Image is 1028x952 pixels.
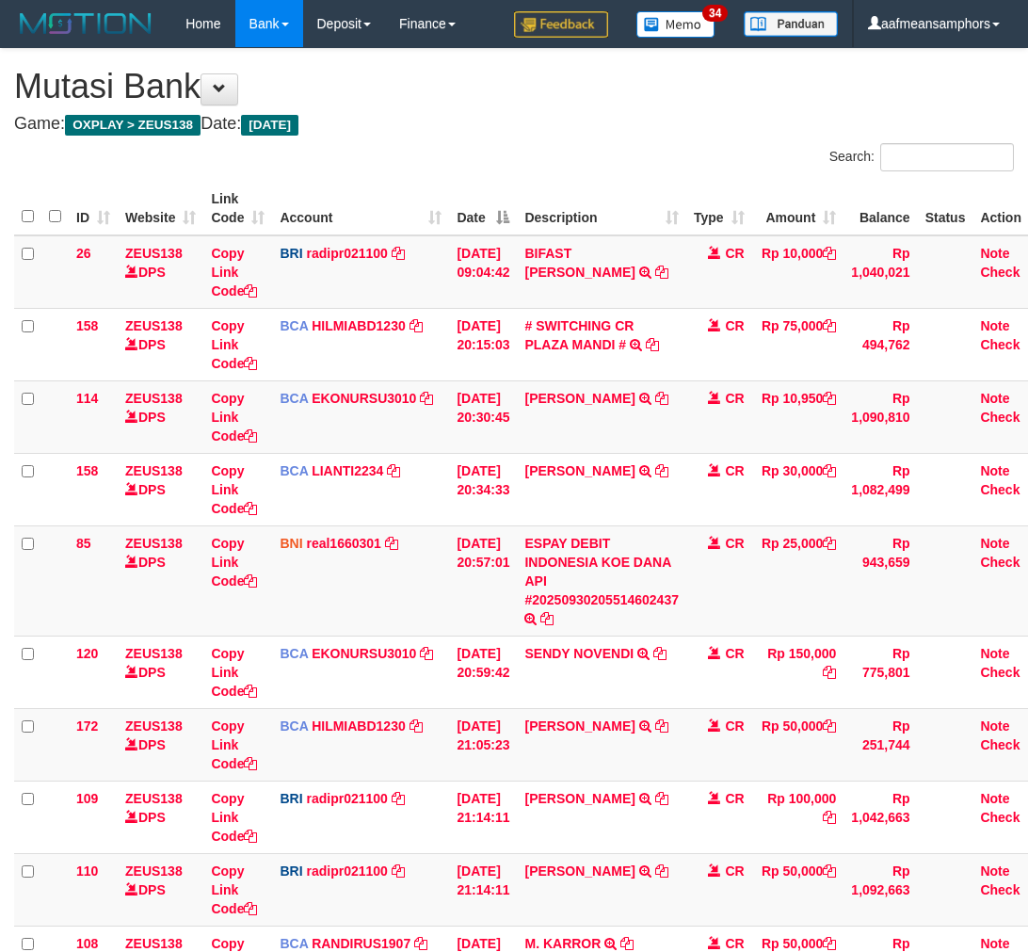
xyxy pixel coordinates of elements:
th: Description: activate to sort column ascending [517,182,686,235]
span: BRI [280,863,302,879]
span: BCA [280,463,308,478]
a: Copy Link Code [211,391,257,444]
a: Note [980,536,1009,551]
span: 158 [76,318,98,333]
span: BCA [280,646,308,661]
a: M. KARROR [524,936,601,951]
th: Account: activate to sort column ascending [272,182,449,235]
a: [PERSON_NAME] [524,463,634,478]
a: Copy DIDI MULYADI to clipboard [655,718,668,734]
a: EKONURSU3010 [312,391,416,406]
a: Copy JEPRI FEBRIYAN to clipboard [655,863,668,879]
a: ZEUS138 [125,246,183,261]
a: ZEUS138 [125,718,183,734]
td: Rp 10,000 [752,235,844,309]
td: Rp 75,000 [752,308,844,380]
th: Amount: activate to sort column ascending [752,182,844,235]
span: CR [725,936,744,951]
a: Copy Rp 30,000 to clipboard [823,463,836,478]
span: CR [725,318,744,333]
a: Copy SENDY NOVENDI to clipboard [653,646,667,661]
span: CR [725,863,744,879]
a: HILMIABD1230 [312,318,406,333]
a: ZEUS138 [125,536,183,551]
label: Search: [829,143,1014,171]
span: 172 [76,718,98,734]
span: 120 [76,646,98,661]
a: RANDIRUS1907 [312,936,410,951]
a: [PERSON_NAME] [524,863,634,879]
a: Copy Link Code [211,863,257,916]
a: ZEUS138 [125,791,183,806]
a: SENDY NOVENDI [524,646,634,661]
a: Copy AHMAD AGUSTI to clipboard [655,391,668,406]
th: Balance [843,182,917,235]
h1: Mutasi Bank [14,68,1014,105]
td: Rp 50,000 [752,708,844,781]
a: Copy EKONURSU3010 to clipboard [420,646,433,661]
a: Copy Link Code [211,718,257,771]
td: DPS [118,380,203,453]
a: Copy HILMIABD1230 to clipboard [410,318,423,333]
a: [PERSON_NAME] [524,718,634,734]
span: BRI [280,791,302,806]
a: Check [980,665,1020,680]
a: Check [980,482,1020,497]
td: Rp 1,090,810 [843,380,917,453]
td: Rp 100,000 [752,781,844,853]
th: Date: activate to sort column descending [449,182,517,235]
a: Copy Rp 50,000 to clipboard [823,863,836,879]
span: [DATE] [241,115,298,136]
td: [DATE] 09:04:42 [449,235,517,309]
a: Copy Link Code [211,536,257,589]
a: ZEUS138 [125,863,183,879]
td: Rp 50,000 [752,853,844,926]
td: DPS [118,308,203,380]
span: 114 [76,391,98,406]
a: Check [980,882,1020,897]
a: ESPAY DEBIT INDONESIA KOE DANA API #20250930205514602437 [524,536,679,607]
a: Note [980,246,1009,261]
a: Copy ANNA DWIJOLING to clipboard [655,791,668,806]
a: Note [980,391,1009,406]
a: Copy Rp 10,950 to clipboard [823,391,836,406]
td: [DATE] 20:15:03 [449,308,517,380]
a: Copy radipr021100 to clipboard [392,863,405,879]
td: Rp 1,040,021 [843,235,917,309]
th: Status [918,182,973,235]
a: Note [980,646,1009,661]
a: real1660301 [306,536,380,551]
span: CR [725,718,744,734]
input: Search: [880,143,1014,171]
td: [DATE] 21:14:11 [449,781,517,853]
td: Rp 943,659 [843,525,917,636]
a: ZEUS138 [125,646,183,661]
a: Copy Rp 50,000 to clipboard [823,936,836,951]
td: Rp 1,082,499 [843,453,917,525]
span: 85 [76,536,91,551]
img: Feedback.jpg [514,11,608,38]
span: 110 [76,863,98,879]
td: DPS [118,235,203,309]
td: Rp 25,000 [752,525,844,636]
a: Copy Link Code [211,646,257,699]
a: radipr021100 [306,791,387,806]
td: Rp 775,801 [843,636,917,708]
span: CR [725,791,744,806]
span: BCA [280,391,308,406]
td: DPS [118,781,203,853]
td: DPS [118,636,203,708]
a: Copy HILMIABD1230 to clipboard [410,718,423,734]
a: Copy Link Code [211,791,257,844]
span: CR [725,463,744,478]
a: Note [980,791,1009,806]
td: DPS [118,453,203,525]
a: Copy real1660301 to clipboard [385,536,398,551]
a: Note [980,936,1009,951]
td: [DATE] 21:05:23 [449,708,517,781]
a: Check [980,410,1020,425]
th: Link Code: activate to sort column ascending [203,182,272,235]
a: radipr021100 [306,863,387,879]
img: MOTION_logo.png [14,9,157,38]
a: Note [980,863,1009,879]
